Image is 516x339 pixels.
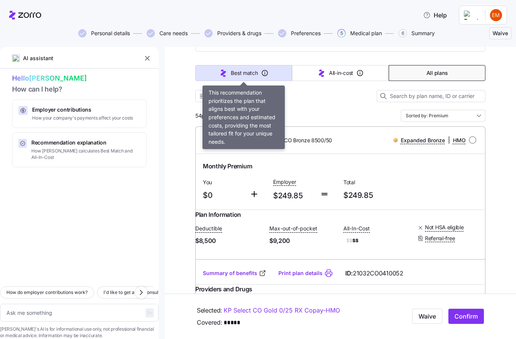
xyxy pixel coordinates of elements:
[195,112,236,120] span: 54 plans available
[195,285,252,294] span: Providers and Drugs
[425,235,455,242] span: Referral-free
[260,137,332,144] span: KP Select CO Bronze 8500/50
[195,210,241,219] span: Plan Information
[419,312,436,321] span: Waive
[453,137,466,144] span: HMO
[159,31,188,36] span: Care needs
[195,90,234,102] button: All filters
[426,69,448,77] span: All plans
[31,148,140,161] span: How [PERSON_NAME] calculates Best Match and All-In-Cost
[195,225,222,232] span: Deductible
[224,306,340,315] a: KP Select CO Gold 0/25 RX Copay-HMO
[448,309,484,324] button: Confirm
[97,286,209,299] button: I'd like to get a live consultation. Can you help?
[278,269,323,277] a: Print plan details
[353,269,403,278] span: 21032CO0410052
[209,92,230,100] span: All filters
[217,31,261,36] span: Providers & drugs
[91,31,130,36] span: Personal details
[147,29,188,37] button: Care needs
[377,90,485,102] input: Search by plan name, ID or carrier
[350,31,382,36] span: Medical plan
[329,69,353,77] span: All-in-cost
[203,269,266,277] a: Summary of benefits
[345,269,403,278] span: ID:
[201,131,248,149] img: Kaiser Permanente
[204,29,261,37] button: Providers & drugs
[269,236,337,246] span: $9,200
[343,179,408,186] span: Total
[401,137,445,144] span: Expanded Bronze
[104,289,203,296] span: I'd like to get a live consultation. Can you help?
[241,110,286,122] button: Compare plans
[278,29,321,37] button: Preferences
[32,106,133,114] span: Employer contributions
[343,189,408,202] span: $249.85
[343,236,411,245] span: $$
[423,11,447,20] span: Help
[277,29,321,37] a: Preferences
[425,224,464,231] span: Not HSA eligible
[273,190,314,202] span: $249.85
[195,236,263,246] span: $8,500
[203,179,244,186] span: You
[6,289,88,296] span: How do employer contributions work?
[399,29,407,37] span: 6
[273,178,296,186] span: Employer
[337,29,382,37] button: 5Medical plan
[411,31,435,36] span: Summary
[401,110,485,122] input: Order by dropdown
[203,162,252,171] span: Monthly Premium
[12,84,147,95] span: How can I help?
[399,29,435,37] button: 6Summary
[393,135,466,145] div: |
[336,29,382,37] a: 5Medical plan
[231,69,258,77] span: Best match
[263,92,270,100] div: 4
[78,29,130,37] button: Personal details
[31,139,140,146] span: Recommendation explanation
[493,30,508,37] span: Waive
[464,11,479,20] img: Employer logo
[337,29,346,37] span: 5
[197,318,222,328] span: Covered:
[244,112,283,120] span: Compare plans
[346,238,352,244] span: $$
[343,225,370,232] span: All-In-Cost
[23,54,54,62] span: AI assistant
[12,54,20,62] img: ai-icon.png
[291,31,321,36] span: Preferences
[240,92,260,100] span: Carriers
[269,225,317,232] span: Max-out-of-pocket
[490,9,502,21] img: c8adfdaff1129a8f5b1ba7d37780ab96
[412,309,442,324] button: Waive
[454,312,478,321] span: Confirm
[489,27,511,39] button: Waive
[203,29,261,37] a: Providers & drugs
[417,8,453,23] button: Help
[197,306,222,315] span: Selected:
[32,115,133,121] span: How your company's payments affect your costs
[12,73,147,84] span: Hello [PERSON_NAME]
[77,29,130,37] a: Personal details
[203,189,244,202] span: $0
[237,90,273,102] button: Carriers4
[145,29,188,37] a: Care needs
